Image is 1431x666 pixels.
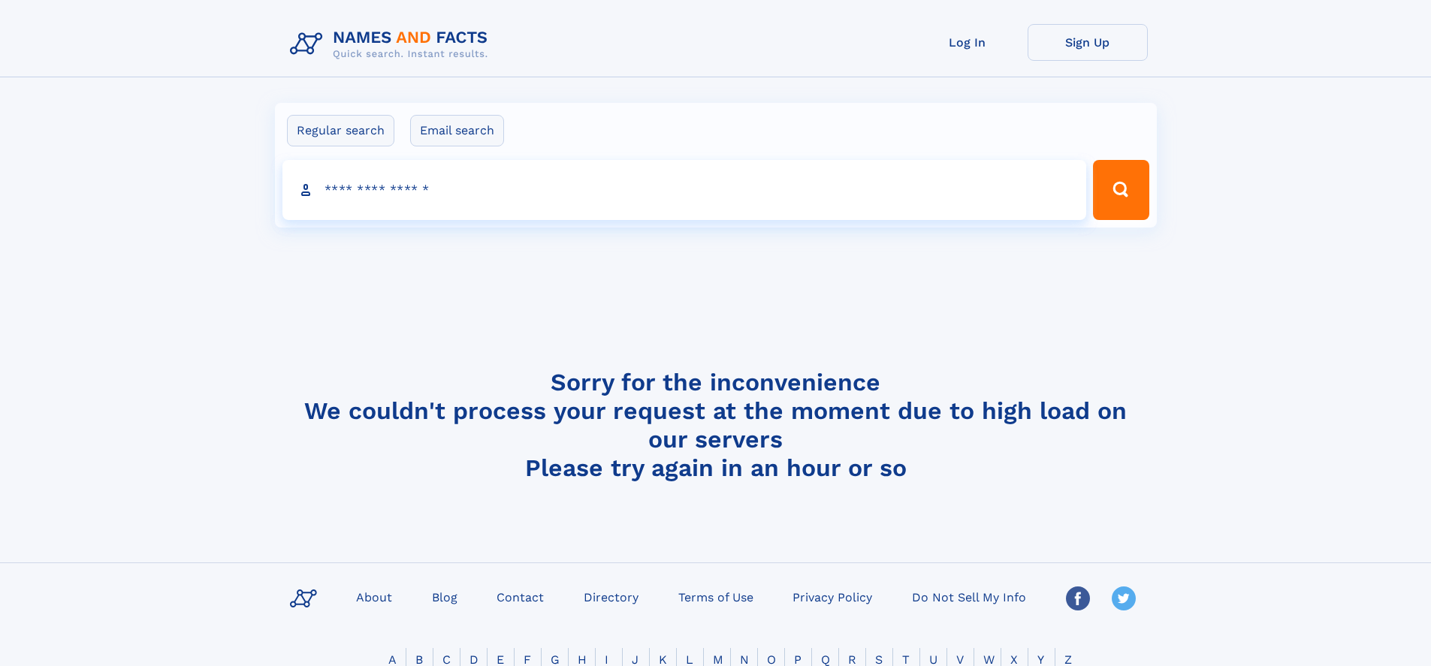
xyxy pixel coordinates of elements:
img: Logo Names and Facts [284,24,500,65]
a: Privacy Policy [786,586,878,607]
img: Facebook [1066,586,1090,610]
a: Terms of Use [672,586,759,607]
img: Twitter [1112,586,1136,610]
a: Do Not Sell My Info [906,586,1032,607]
a: Contact [491,586,550,607]
a: Log In [907,24,1028,61]
a: Sign Up [1028,24,1148,61]
a: Blog [426,586,463,607]
a: Directory [578,586,645,607]
input: search input [282,160,1087,220]
h4: Sorry for the inconvenience We couldn't process your request at the moment due to high load on ou... [284,368,1148,482]
a: About [350,586,398,607]
label: Regular search [287,115,394,146]
label: Email search [410,115,504,146]
button: Search Button [1093,160,1149,220]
